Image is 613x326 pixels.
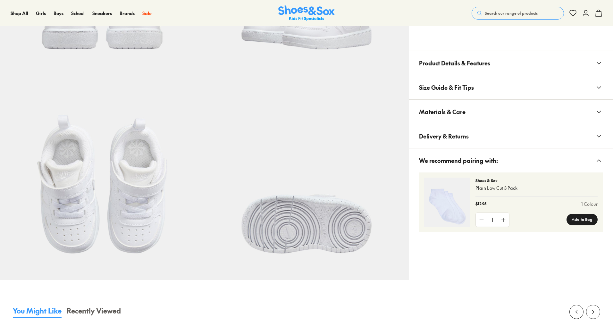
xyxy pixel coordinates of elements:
[409,148,613,172] button: We recommend pairing with:
[419,54,490,72] span: Product Details & Features
[419,151,498,170] span: We recommend pairing with:
[278,5,335,21] img: SNS_Logo_Responsive.svg
[204,76,408,280] img: 9-454368_1
[419,35,603,43] iframe: Find in Store
[475,185,598,191] p: Plain Low Cut 3 Pack
[142,10,152,16] span: Sale
[11,10,28,17] a: Shop All
[11,10,28,16] span: Shop All
[581,201,598,207] a: 1 Colour
[13,305,62,318] button: You Might Like
[120,10,135,16] span: Brands
[475,201,486,207] p: $12.95
[36,10,46,17] a: Girls
[409,124,613,148] button: Delivery & Returns
[485,10,538,16] span: Search our range of products
[71,10,85,16] span: School
[409,75,613,99] button: Size Guide & Fit Tips
[419,78,474,97] span: Size Guide & Fit Tips
[54,10,63,16] span: Boys
[419,127,469,146] span: Delivery & Returns
[278,5,335,21] a: Shoes & Sox
[567,214,598,225] button: Add to Bag
[424,178,470,227] img: 4-356389_1
[120,10,135,17] a: Brands
[409,100,613,124] button: Materials & Care
[142,10,152,17] a: Sale
[419,102,466,121] span: Materials & Care
[71,10,85,17] a: School
[67,305,121,318] button: Recently Viewed
[54,10,63,17] a: Boys
[36,10,46,16] span: Girls
[487,213,498,227] div: 1
[475,178,598,183] p: Shoes & Sox
[472,7,564,20] button: Search our range of products
[92,10,112,16] span: Sneakers
[409,51,613,75] button: Product Details & Features
[92,10,112,17] a: Sneakers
